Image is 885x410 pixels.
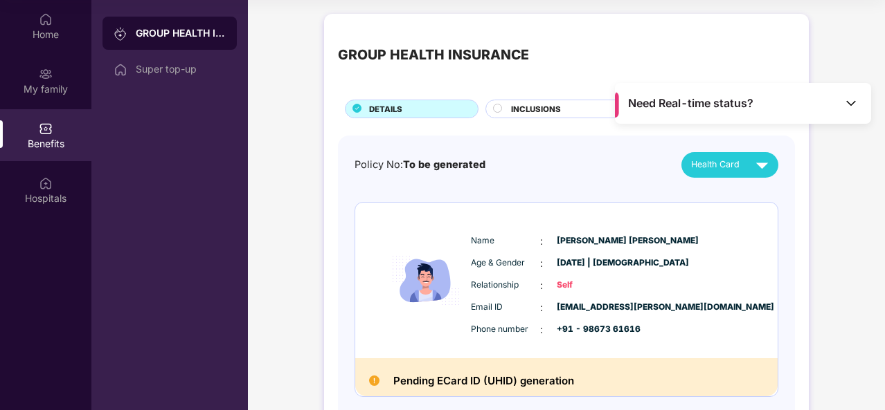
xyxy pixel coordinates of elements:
img: svg+xml;base64,PHN2ZyB4bWxucz0iaHR0cDovL3d3dy53My5vcmcvMjAwMC9zdmciIHZpZXdCb3g9IjAgMCAyNCAyNCIgd2... [750,153,774,177]
div: GROUP HEALTH INSURANCE [338,44,529,66]
img: Toggle Icon [844,96,858,110]
span: [PERSON_NAME] [PERSON_NAME] [557,234,626,248]
span: : [540,234,543,249]
img: svg+xml;base64,PHN2ZyBpZD0iQmVuZWZpdHMiIHhtbG5zPSJodHRwOi8vd3d3LnczLm9yZy8yMDAwL3N2ZyIgd2lkdGg9Ij... [39,122,53,136]
span: INCLUSIONS [511,103,561,115]
img: svg+xml;base64,PHN2ZyBpZD0iSG9tZSIgeG1sbnM9Imh0dHA6Ly93d3cudzMub3JnLzIwMDAvc3ZnIiB3aWR0aD0iMjAiIG... [114,63,127,77]
span: : [540,300,543,315]
button: Health Card [681,152,778,178]
img: svg+xml;base64,PHN2ZyB3aWR0aD0iMjAiIGhlaWdodD0iMjAiIHZpZXdCb3g9IjAgMCAyMCAyMCIgZmlsbD0ibm9uZSIgeG... [39,67,53,81]
span: +91 - 98673 61616 [557,323,626,336]
span: Phone number [471,323,540,336]
span: Need Real-time status? [628,96,753,111]
span: : [540,278,543,293]
span: [EMAIL_ADDRESS][PERSON_NAME][DOMAIN_NAME] [557,301,626,314]
img: svg+xml;base64,PHN2ZyB3aWR0aD0iMjAiIGhlaWdodD0iMjAiIHZpZXdCb3g9IjAgMCAyMCAyMCIgZmlsbD0ibm9uZSIgeG... [114,27,127,41]
div: GROUP HEALTH INSURANCE [136,26,226,40]
span: Health Card [691,158,740,171]
img: svg+xml;base64,PHN2ZyBpZD0iSG9zcGl0YWxzIiB4bWxucz0iaHR0cDovL3d3dy53My5vcmcvMjAwMC9zdmciIHdpZHRoPS... [39,176,53,190]
img: icon [384,223,467,337]
h2: Pending ECard ID (UHID) generation [393,372,574,390]
div: Policy No: [355,157,485,173]
span: DETAILS [369,103,402,115]
span: [DATE] | [DEMOGRAPHIC_DATA] [557,257,626,270]
img: Pending [369,375,379,386]
span: Name [471,234,540,248]
span: : [540,256,543,271]
span: : [540,322,543,337]
div: Super top-up [136,64,226,75]
span: Age & Gender [471,257,540,270]
span: Email ID [471,301,540,314]
span: Relationship [471,279,540,292]
span: Self [557,279,626,292]
img: svg+xml;base64,PHN2ZyBpZD0iSG9tZSIgeG1sbnM9Imh0dHA6Ly93d3cudzMub3JnLzIwMDAvc3ZnIiB3aWR0aD0iMjAiIG... [39,12,53,26]
span: To be generated [403,158,485,170]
